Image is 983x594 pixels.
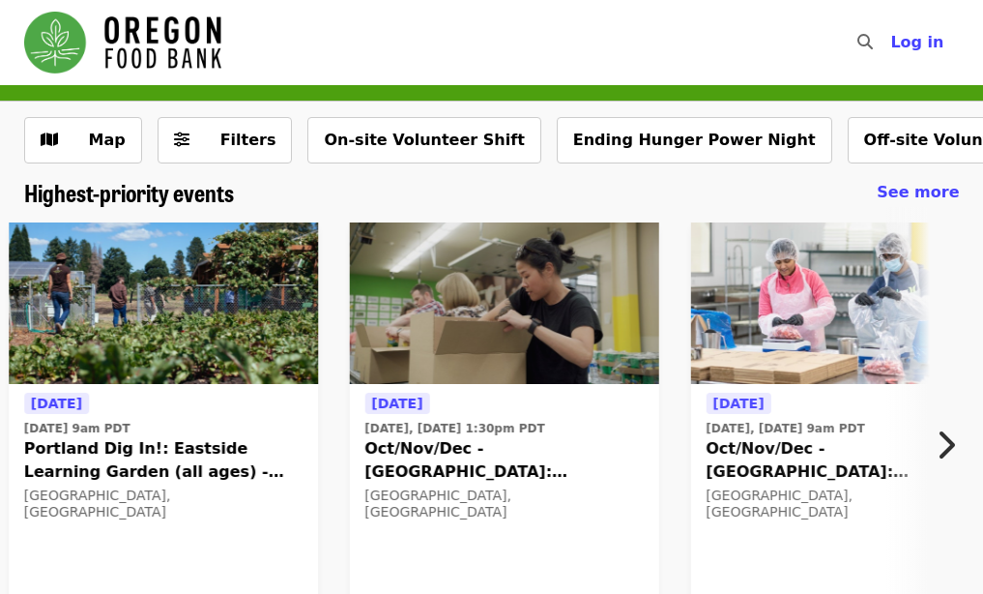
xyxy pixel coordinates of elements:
[174,131,189,149] i: sliders-h icon
[307,117,540,163] button: On-site Volunteer Shift
[857,33,873,51] i: search icon
[9,223,318,385] img: Portland Dig In!: Eastside Learning Garden (all ages) - Aug/Sept/Oct organized by Oregon Food Bank
[557,117,832,163] button: Ending Hunger Power Night
[9,179,975,207] div: Highest-priority events
[24,175,234,209] span: Highest-priority events
[706,420,864,437] time: [DATE], [DATE] 9am PDT
[24,420,130,437] time: [DATE] 9am PDT
[877,181,959,204] a: See more
[919,418,983,472] button: Next item
[24,179,234,207] a: Highest-priority events
[936,427,955,463] i: chevron-right icon
[220,131,276,149] span: Filters
[890,33,943,51] span: Log in
[158,117,293,163] button: Filters (0 selected)
[24,12,221,74] img: Oregon Food Bank - Home
[875,23,959,62] button: Log in
[41,131,58,149] i: map icon
[712,396,764,411] span: [DATE]
[364,488,643,520] div: [GEOGRAPHIC_DATA], [GEOGRAPHIC_DATA]
[349,223,658,385] img: Oct/Nov/Dec - Portland: Repack/Sort (age 8+) organized by Oregon Food Bank
[877,183,959,201] span: See more
[24,488,303,520] div: [GEOGRAPHIC_DATA], [GEOGRAPHIC_DATA]
[24,117,142,163] button: Show map view
[31,396,82,411] span: [DATE]
[89,131,126,149] span: Map
[24,437,303,484] span: Portland Dig In!: Eastside Learning Garden (all ages) - Aug/Sept/Oct
[364,437,643,484] span: Oct/Nov/Dec - [GEOGRAPHIC_DATA]: Repack/Sort (age [DEMOGRAPHIC_DATA]+)
[364,420,544,437] time: [DATE], [DATE] 1:30pm PDT
[884,19,900,66] input: Search
[371,396,422,411] span: [DATE]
